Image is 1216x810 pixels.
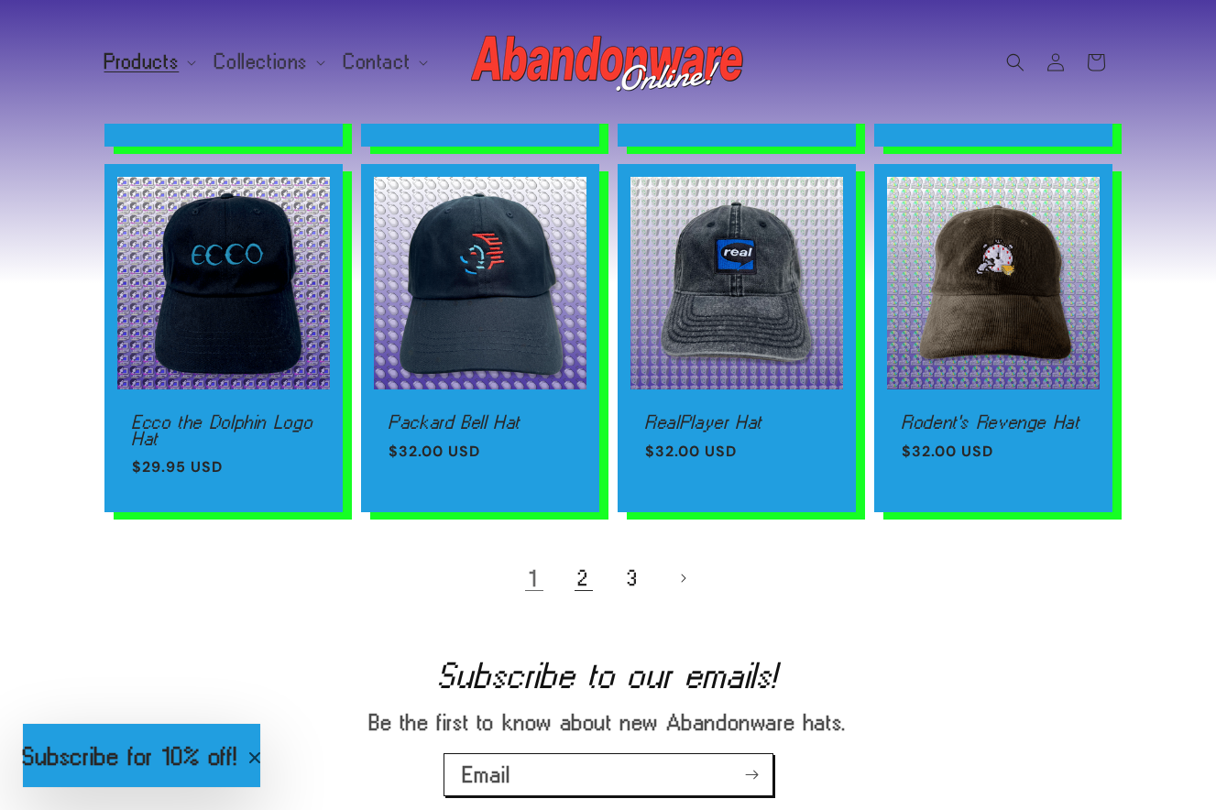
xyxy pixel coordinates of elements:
[344,53,411,70] span: Contact
[514,558,554,598] a: Page 1
[613,558,653,598] a: Page 3
[471,26,746,99] img: Abandonware
[104,53,180,70] span: Products
[93,42,204,81] summary: Products
[82,661,1134,690] h2: Subscribe to our emails!
[214,53,308,70] span: Collections
[902,414,1085,431] a: Rodent's Revenge Hat
[333,42,435,81] summary: Contact
[444,754,772,795] input: Email
[203,42,333,81] summary: Collections
[104,558,1112,598] nav: Pagination
[663,558,703,598] a: Next page
[389,414,572,431] a: Packard Bell Hat
[732,753,772,796] button: Subscribe
[564,558,604,598] a: Page 2
[995,42,1035,82] summary: Search
[464,18,752,105] a: Abandonware
[132,414,315,446] a: Ecco the Dolphin Logo Hat
[645,414,828,431] a: RealPlayer Hat
[288,709,929,736] p: Be the first to know about new Abandonware hats.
